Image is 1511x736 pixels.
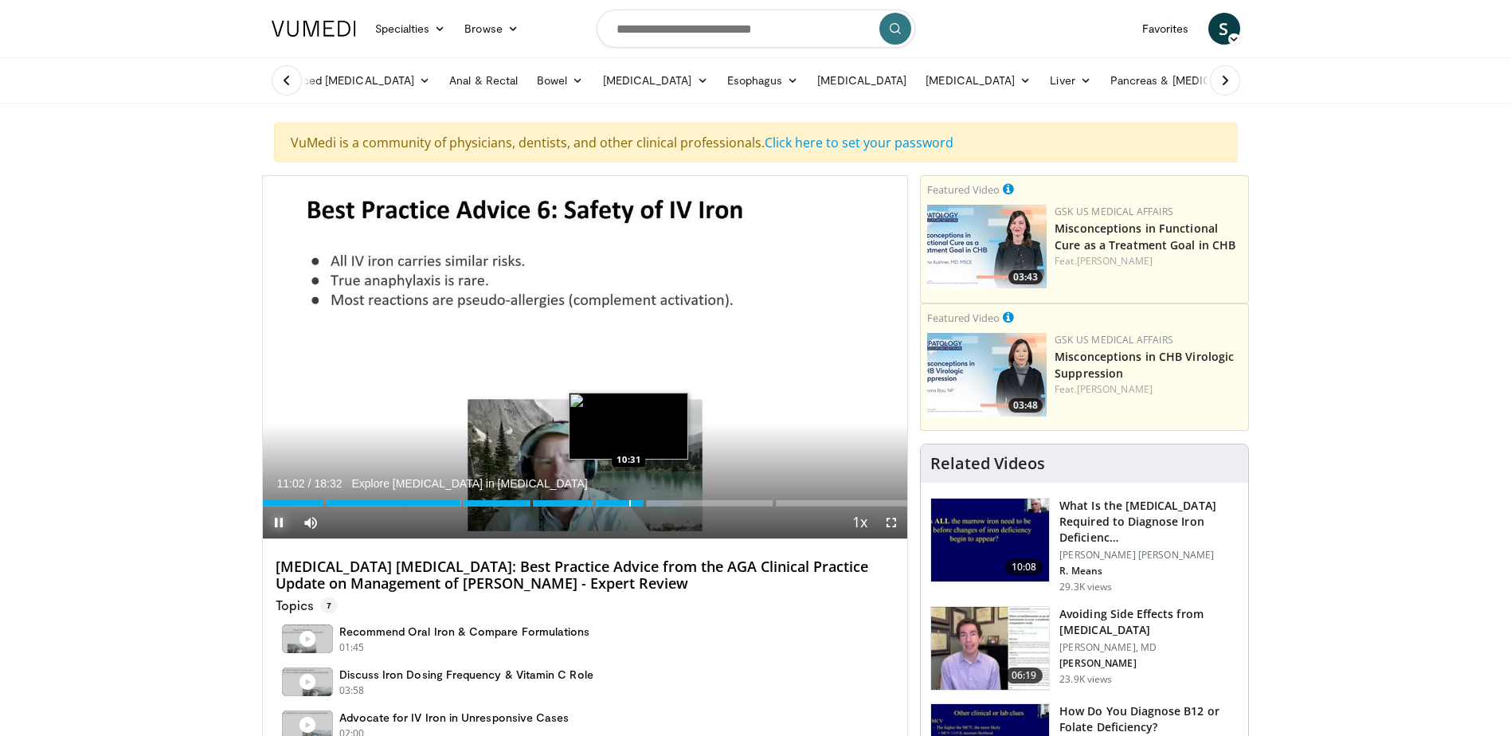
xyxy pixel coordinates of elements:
[931,607,1049,690] img: 6f9900f7-f6e7-4fd7-bcbb-2a1dc7b7d476.150x105_q85_crop-smart_upscale.jpg
[366,13,456,45] a: Specialties
[263,176,908,539] video-js: Video Player
[1055,254,1242,268] div: Feat.
[351,476,587,491] span: Explore [MEDICAL_DATA] in [MEDICAL_DATA]
[1101,65,1287,96] a: Pancreas & [MEDICAL_DATA]
[527,65,593,96] a: Bowel
[930,454,1045,473] h4: Related Videos
[875,507,907,538] button: Fullscreen
[1133,13,1199,45] a: Favorites
[718,65,808,96] a: Esophagus
[339,683,365,698] p: 03:58
[1055,205,1173,218] a: GSK US Medical Affairs
[262,65,440,96] a: Advanced [MEDICAL_DATA]
[1040,65,1100,96] a: Liver
[593,65,718,96] a: [MEDICAL_DATA]
[927,182,1000,197] small: Featured Video
[1055,221,1235,253] a: Misconceptions in Functional Cure as a Treatment Goal in CHB
[1005,559,1043,575] span: 10:08
[1059,606,1239,638] h3: Avoiding Side Effects from [MEDICAL_DATA]
[1059,581,1112,593] p: 29.3K views
[927,333,1047,417] img: 59d1e413-5879-4b2e-8b0a-b35c7ac1ec20.jpg.150x105_q85_crop-smart_upscale.jpg
[276,558,895,593] h4: [MEDICAL_DATA] [MEDICAL_DATA]: Best Practice Advice from the AGA Clinical Practice Update on Mana...
[927,333,1047,417] a: 03:48
[274,123,1238,162] div: VuMedi is a community of physicians, dentists, and other clinical professionals.
[339,624,590,639] h4: Recommend Oral Iron & Compare Formulations
[930,606,1239,691] a: 06:19 Avoiding Side Effects from [MEDICAL_DATA] [PERSON_NAME], MD [PERSON_NAME] 23.9K views
[1077,382,1153,396] a: [PERSON_NAME]
[339,711,570,725] h4: Advocate for IV Iron in Unresponsive Cases
[927,311,1000,325] small: Featured Video
[1055,382,1242,397] div: Feat.
[930,498,1239,593] a: 10:08 What Is the [MEDICAL_DATA] Required to Diagnose Iron Deficienc… [PERSON_NAME] [PERSON_NAME]...
[1005,667,1043,683] span: 06:19
[1008,270,1043,284] span: 03:43
[295,507,327,538] button: Mute
[263,507,295,538] button: Pause
[339,640,365,655] p: 01:45
[927,205,1047,288] img: 946a363f-977e-482f-b70f-f1516cc744c3.jpg.150x105_q85_crop-smart_upscale.jpg
[308,477,311,490] span: /
[314,477,342,490] span: 18:32
[1059,703,1239,735] h3: How Do You Diagnose B12 or Folate Deficiency?
[765,134,953,151] a: Click here to set your password
[1077,254,1153,268] a: [PERSON_NAME]
[1055,333,1173,346] a: GSK US Medical Affairs
[931,499,1049,581] img: 15adaf35-b496-4260-9f93-ea8e29d3ece7.150x105_q85_crop-smart_upscale.jpg
[1059,549,1239,562] p: [PERSON_NAME] [PERSON_NAME]
[1059,657,1239,670] p: [PERSON_NAME]
[272,21,356,37] img: VuMedi Logo
[1208,13,1240,45] a: S
[1059,498,1239,546] h3: What Is the [MEDICAL_DATA] Required to Diagnose Iron Deficienc…
[808,65,916,96] a: [MEDICAL_DATA]
[597,10,915,48] input: Search topics, interventions
[1059,565,1239,577] p: R. Means
[569,393,688,460] img: image.jpeg
[1059,673,1112,686] p: 23.9K views
[844,507,875,538] button: Playback Rate
[927,205,1047,288] a: 03:43
[339,667,593,682] h4: Discuss Iron Dosing Frequency & Vitamin C Role
[440,65,527,96] a: Anal & Rectal
[276,597,338,613] p: Topics
[916,65,1040,96] a: [MEDICAL_DATA]
[320,597,338,613] span: 7
[455,13,528,45] a: Browse
[1059,641,1239,654] p: [PERSON_NAME], MD
[1055,349,1234,381] a: Misconceptions in CHB Virologic Suppression
[1008,398,1043,413] span: 03:48
[263,500,908,507] div: Progress Bar
[277,477,305,490] span: 11:02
